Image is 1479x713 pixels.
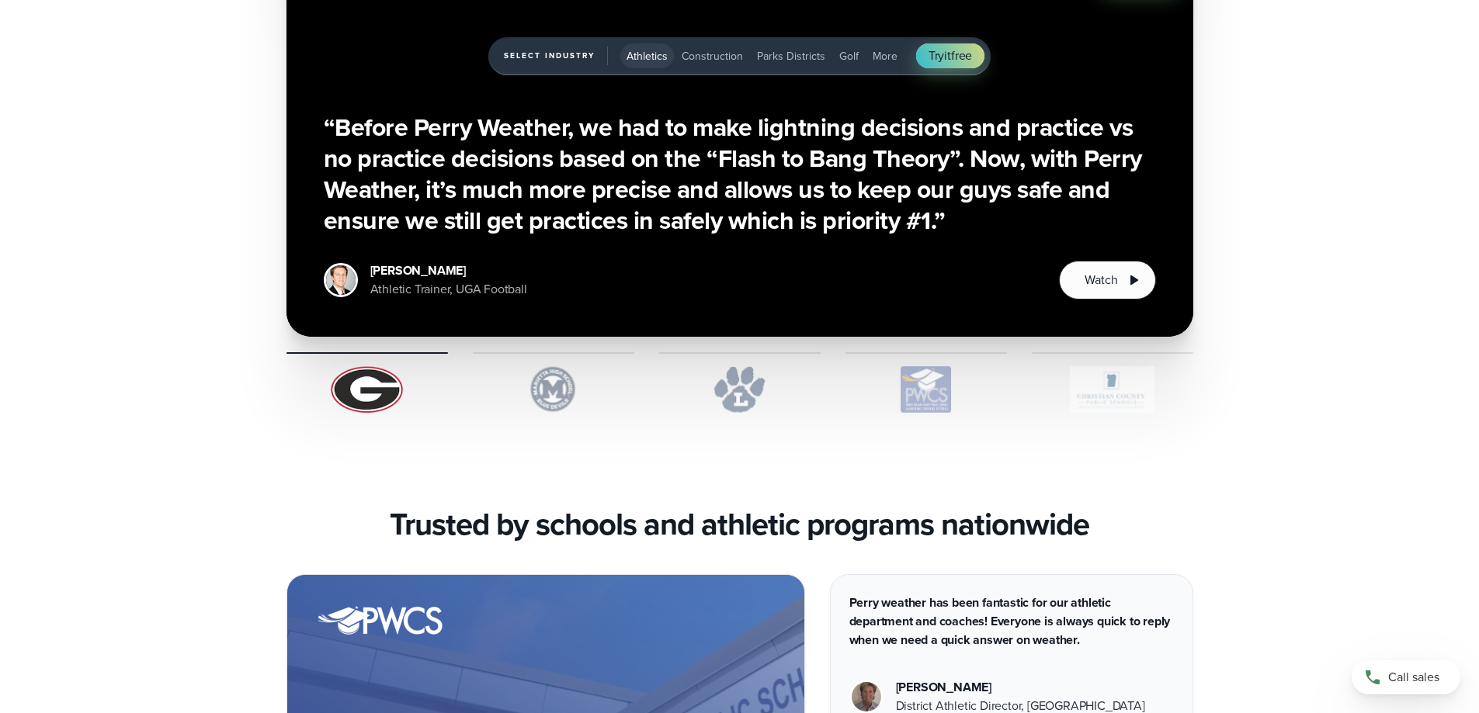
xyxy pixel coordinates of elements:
img: Marietta-High-School.svg [473,366,634,413]
a: Call sales [1352,660,1460,694]
button: More [866,43,904,68]
div: [PERSON_NAME] [896,678,1145,697]
span: Call sales [1388,668,1439,687]
div: [PERSON_NAME] [370,261,527,280]
span: Select Industry [504,47,608,65]
a: Tryitfree [916,43,984,68]
span: More [873,48,897,64]
span: Watch [1085,271,1117,289]
button: Parks Districts [751,43,832,68]
span: it [944,47,951,64]
button: Athletics [620,43,674,68]
span: Golf [839,48,859,64]
span: Construction [682,48,743,64]
span: Parks Districts [757,48,825,64]
span: Try free [929,47,972,65]
span: Athletics [627,48,668,64]
div: Athletic Trainer, UGA Football [370,280,527,299]
h3: Trusted by schools and athletic programs nationwide [390,506,1089,543]
button: Construction [675,43,749,68]
h3: “Before Perry Weather, we had to make lightning decisions and practice vs no practice decisions b... [324,112,1156,236]
button: Golf [833,43,865,68]
img: Vestavia Hills High School Headshot [852,682,881,711]
p: Perry weather has been fantastic for our athletic department and coaches! Everyone is always quic... [849,594,1174,649]
button: Watch [1059,261,1155,299]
